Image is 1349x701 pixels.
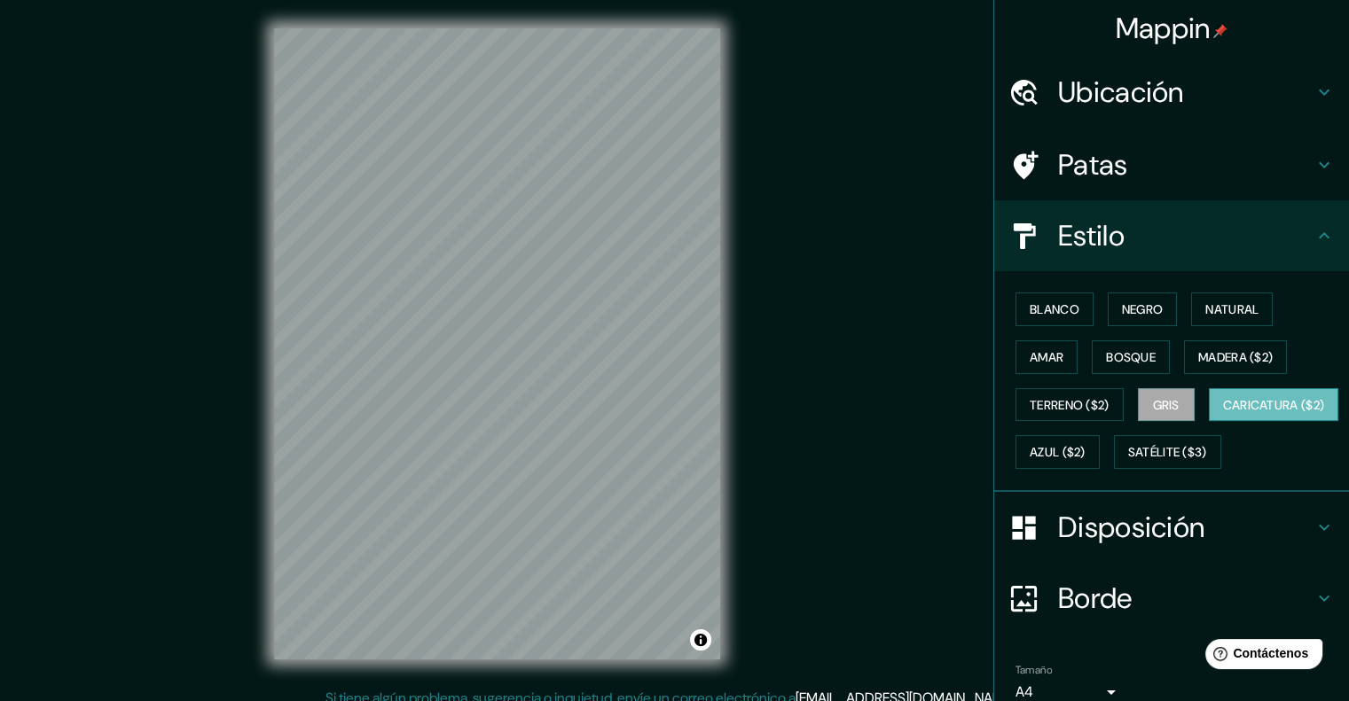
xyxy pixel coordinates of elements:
[1058,74,1184,111] font: Ubicación
[1128,445,1207,461] font: Satélite ($3)
[1209,388,1339,422] button: Caricatura ($2)
[274,28,720,659] canvas: Mapa
[690,629,711,650] button: Activar o desactivar atribución
[994,200,1349,271] div: Estilo
[1016,388,1124,422] button: Terreno ($2)
[1106,349,1156,365] font: Bosque
[1016,340,1078,374] button: Amar
[1058,580,1133,617] font: Borde
[1030,397,1110,413] font: Terreno ($2)
[1058,146,1128,183] font: Patas
[1223,397,1325,413] font: Caricatura ($2)
[1116,10,1211,47] font: Mappin
[1114,435,1221,469] button: Satélite ($3)
[1058,217,1125,254] font: Estilo
[1016,292,1094,326] button: Blanco
[1205,301,1259,317] font: Natural
[1016,663,1052,677] font: Tamaño
[1153,397,1180,413] font: Gris
[994,57,1349,128] div: Ubicación
[1030,349,1063,365] font: Amar
[994,129,1349,200] div: Patas
[1108,292,1178,326] button: Negro
[1191,292,1273,326] button: Natural
[1184,340,1287,374] button: Madera ($2)
[1030,301,1079,317] font: Blanco
[994,563,1349,634] div: Borde
[1016,682,1033,701] font: A4
[1030,445,1086,461] font: Azul ($2)
[1191,632,1329,682] iframe: Lanzador de widgets de ayuda
[1016,435,1100,469] button: Azul ($2)
[1122,301,1164,317] font: Negro
[1138,388,1195,422] button: Gris
[994,492,1349,563] div: Disposición
[1198,349,1273,365] font: Madera ($2)
[1092,340,1170,374] button: Bosque
[1058,509,1204,546] font: Disposición
[1213,24,1227,38] img: pin-icon.png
